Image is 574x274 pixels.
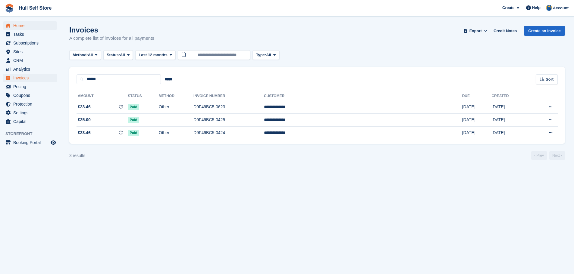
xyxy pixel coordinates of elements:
[546,76,554,82] span: Sort
[462,101,492,114] td: [DATE]
[13,74,49,82] span: Invoices
[3,65,57,73] a: menu
[462,26,489,36] button: Export
[462,114,492,127] td: [DATE]
[491,91,530,101] th: Created
[3,117,57,126] a: menu
[159,91,193,101] th: Method
[3,21,57,30] a: menu
[13,117,49,126] span: Capital
[491,126,530,139] td: [DATE]
[50,139,57,146] a: Preview store
[524,26,565,36] a: Create an Invoice
[3,82,57,91] a: menu
[491,26,519,36] a: Credit Notes
[16,3,54,13] a: Hull Self Store
[128,91,158,101] th: Status
[3,91,57,100] a: menu
[5,4,14,13] img: stora-icon-8386f47178a22dfd0bd8f6a31ec36ba5ce8667c1dd55bd0f319d3a0aa187defe.svg
[502,5,514,11] span: Create
[531,151,547,160] a: Previous
[78,104,91,110] span: £23.46
[3,56,57,65] a: menu
[3,100,57,108] a: menu
[128,117,139,123] span: Paid
[69,50,101,60] button: Method: All
[252,50,279,60] button: Type: All
[462,91,492,101] th: Due
[69,26,154,34] h1: Invoices
[13,30,49,38] span: Tasks
[3,138,57,147] a: menu
[193,101,264,114] td: D9F49BC5-0623
[193,126,264,139] td: D9F49BC5-0424
[13,109,49,117] span: Settings
[530,151,566,160] nav: Page
[193,114,264,127] td: D9F49BC5-0425
[532,5,541,11] span: Help
[549,151,565,160] a: Next
[159,101,193,114] td: Other
[103,50,133,60] button: Status: All
[159,126,193,139] td: Other
[107,52,120,58] span: Status:
[13,91,49,100] span: Coupons
[77,91,128,101] th: Amount
[3,48,57,56] a: menu
[135,50,175,60] button: Last 12 months
[469,28,482,34] span: Export
[13,100,49,108] span: Protection
[491,101,530,114] td: [DATE]
[3,109,57,117] a: menu
[553,5,569,11] span: Account
[3,74,57,82] a: menu
[264,91,462,101] th: Customer
[88,52,93,58] span: All
[13,39,49,47] span: Subscriptions
[69,35,154,42] p: A complete list of invoices for all payments
[69,152,85,159] div: 3 results
[128,104,139,110] span: Paid
[73,52,88,58] span: Method:
[462,126,492,139] td: [DATE]
[128,130,139,136] span: Paid
[13,48,49,56] span: Sites
[193,91,264,101] th: Invoice Number
[491,114,530,127] td: [DATE]
[546,5,552,11] img: Hull Self Store
[256,52,266,58] span: Type:
[266,52,271,58] span: All
[13,138,49,147] span: Booking Portal
[78,130,91,136] span: £23.46
[13,82,49,91] span: Pricing
[3,39,57,47] a: menu
[120,52,125,58] span: All
[13,65,49,73] span: Analytics
[13,56,49,65] span: CRM
[13,21,49,30] span: Home
[3,30,57,38] a: menu
[78,117,91,123] span: £25.00
[139,52,167,58] span: Last 12 months
[5,131,60,137] span: Storefront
